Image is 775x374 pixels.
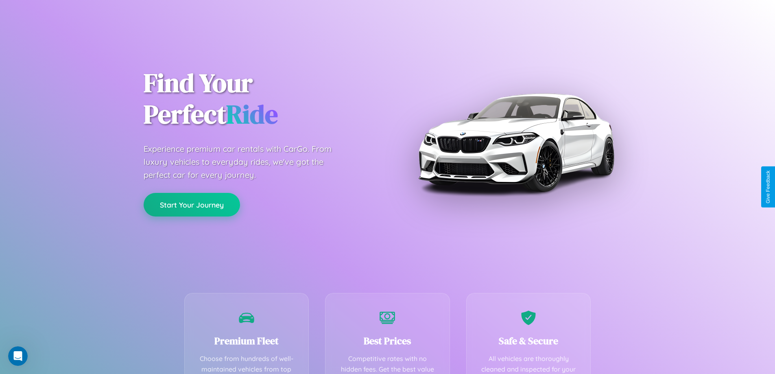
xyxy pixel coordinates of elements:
img: Premium BMW car rental vehicle [414,41,618,244]
span: Ride [226,96,278,132]
iframe: Intercom live chat [8,346,28,366]
h3: Premium Fleet [197,334,297,348]
button: Start Your Journey [144,193,240,217]
h3: Safe & Secure [479,334,579,348]
h3: Best Prices [338,334,437,348]
div: Give Feedback [765,171,771,203]
p: Experience premium car rentals with CarGo. From luxury vehicles to everyday rides, we've got the ... [144,142,347,182]
h1: Find Your Perfect [144,68,375,130]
